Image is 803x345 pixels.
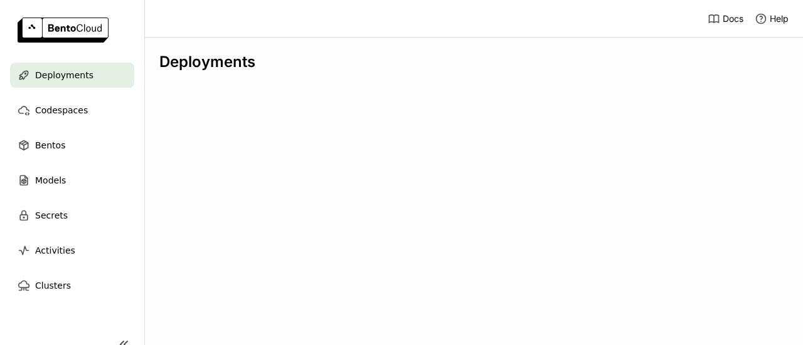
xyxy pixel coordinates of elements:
[755,13,789,25] div: Help
[10,168,134,193] a: Models
[18,18,109,43] img: logo
[10,238,134,263] a: Activities
[708,13,743,25] a: Docs
[35,138,65,153] span: Bentos
[10,133,134,158] a: Bentos
[159,53,788,71] div: Deployments
[35,208,68,223] span: Secrets
[10,203,134,228] a: Secrets
[35,278,71,293] span: Clusters
[723,13,743,24] span: Docs
[35,173,66,188] span: Models
[10,273,134,298] a: Clusters
[35,103,88,118] span: Codespaces
[770,13,789,24] span: Help
[35,68,93,83] span: Deployments
[35,243,75,258] span: Activities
